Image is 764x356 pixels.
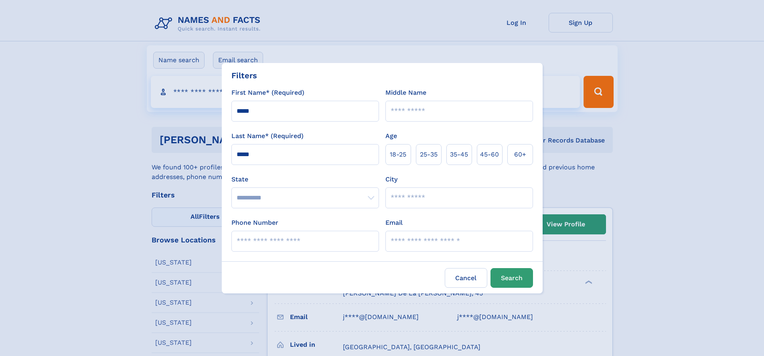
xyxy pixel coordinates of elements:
[231,88,304,98] label: First Name* (Required)
[480,150,499,159] span: 45‑60
[231,218,278,228] label: Phone Number
[390,150,406,159] span: 18‑25
[420,150,438,159] span: 25‑35
[385,131,397,141] label: Age
[450,150,468,159] span: 35‑45
[490,268,533,288] button: Search
[445,268,487,288] label: Cancel
[385,175,397,184] label: City
[385,218,403,228] label: Email
[385,88,426,98] label: Middle Name
[231,69,257,81] div: Filters
[231,175,379,184] label: State
[231,131,304,141] label: Last Name* (Required)
[514,150,526,159] span: 60+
